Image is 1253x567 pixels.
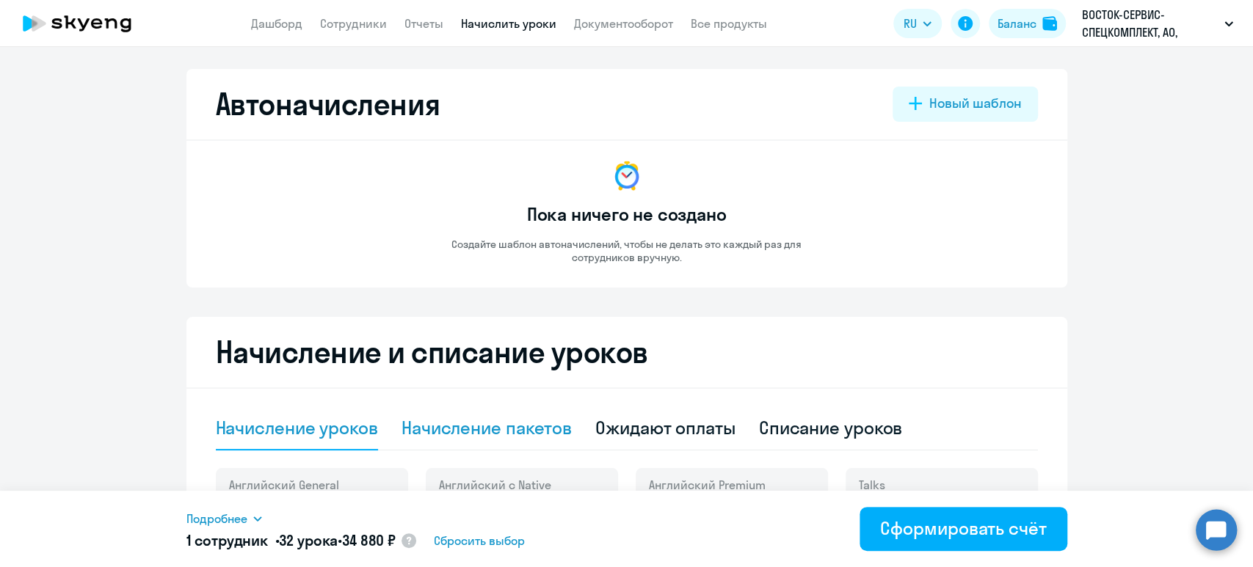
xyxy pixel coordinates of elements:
[434,532,525,549] span: Сбросить выбор
[609,158,644,194] img: no-data
[421,238,832,264] p: Создайте шаблон автоначислений, чтобы не делать это каждый раз для сотрудников вручную.
[759,416,903,439] div: Списание уроков
[402,416,572,439] div: Начисление пакетов
[595,416,736,439] div: Ожидают оплаты
[989,9,1066,38] button: Балансbalance
[186,530,396,551] h5: 1 сотрудник • •
[691,16,767,31] a: Все продукты
[216,87,440,122] h2: Автоначисления
[893,9,942,38] button: RU
[439,477,551,493] span: Английский с Native
[574,16,673,31] a: Документооборот
[216,416,378,439] div: Начисление уроков
[893,87,1037,122] button: Новый шаблон
[649,477,766,493] span: Английский Premium
[860,507,1067,551] button: Сформировать счёт
[229,477,339,493] span: Английский General
[998,15,1036,32] div: Баланс
[186,510,247,527] span: Подробнее
[279,531,338,549] span: 32 урока
[527,202,727,226] h3: Пока ничего не создано
[1042,16,1057,31] img: balance
[251,16,302,31] a: Дашборд
[1075,6,1241,41] button: ВОСТОК-СЕРВИС-СПЕЦКОМПЛЕКТ, АО, Промкомплектация ООО \ ГК Восток Сервис
[1082,6,1219,41] p: ВОСТОК-СЕРВИС-СПЕЦКОМПЛЕКТ, АО, Промкомплектация ООО \ ГК Восток Сервис
[461,16,556,31] a: Начислить уроки
[859,477,885,493] span: Talks
[342,531,396,549] span: 34 880 ₽
[904,15,917,32] span: RU
[216,334,1038,370] h2: Начисление и списание уроков
[404,16,443,31] a: Отчеты
[320,16,387,31] a: Сотрудники
[929,94,1021,113] div: Новый шаблон
[880,516,1046,540] div: Сформировать счёт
